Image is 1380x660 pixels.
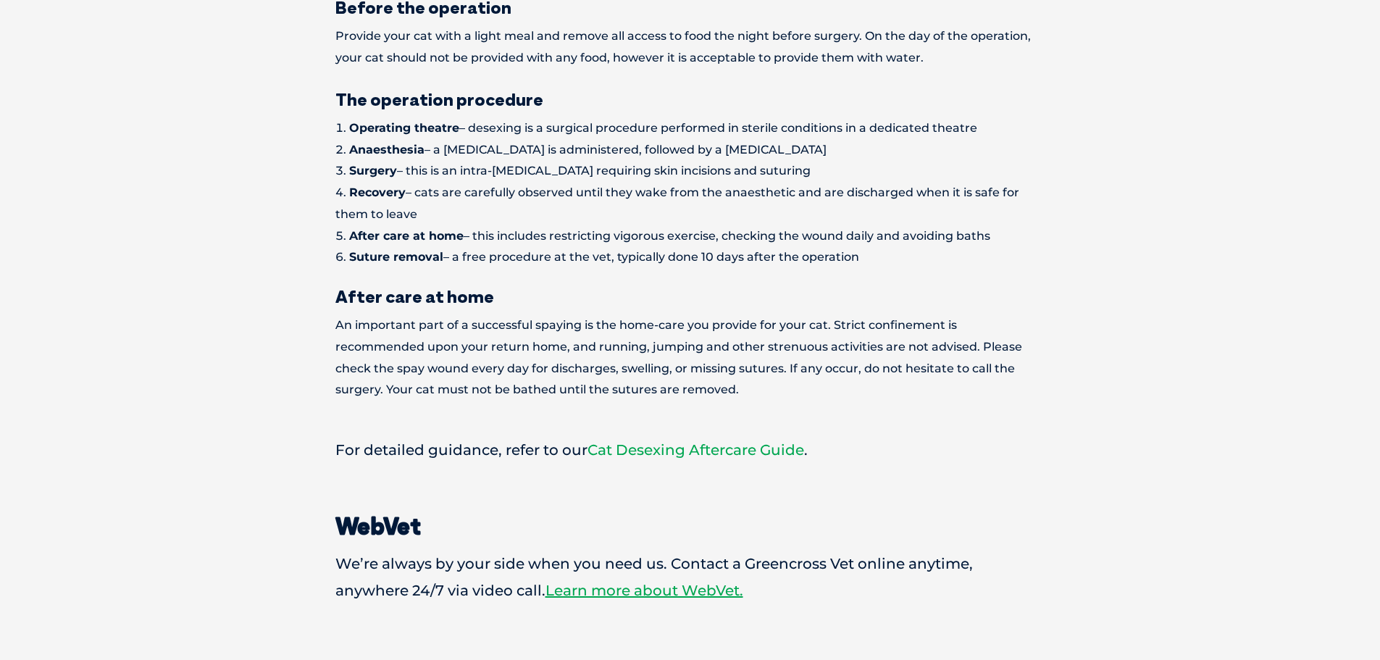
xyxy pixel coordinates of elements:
[335,160,1045,182] li: – this is an intra-[MEDICAL_DATA] requiring skin incisions and suturing
[349,185,406,199] strong: Recovery
[349,229,464,243] strong: After care at home
[349,143,425,156] strong: Anaesthesia
[335,225,1045,247] li: – this includes restricting vigorous exercise, checking the wound daily and avoiding baths
[545,582,743,599] a: Learn more about WebVet.
[335,182,1045,225] li: – cats are carefully observed until they wake from the anaesthetic and are discharged when it is ...
[335,511,421,540] strong: WebVet
[335,117,1045,139] li: – desexing is a surgical procedure performed in sterile conditions in a dedicated theatre
[349,121,459,135] strong: Operating theatre
[335,91,1045,108] h3: The operation procedure
[335,314,1045,401] p: An important part of a successful spaying is the home-care you provide for your cat. Strict confi...
[335,437,1045,464] p: For detailed guidance, refer to our .
[335,246,1045,268] li: – a free procedure at the vet, typically done 10 days after the operation
[349,164,397,177] strong: Surgery
[335,551,1045,604] p: We’re always by your side when you need us. Contact a Greencross Vet online anytime, anywhere 24/...
[335,25,1045,69] p: Provide your cat with a light meal and remove all access to food the night before surgery. On the...
[335,288,1045,305] h3: After care at home
[587,441,804,459] a: Cat Desexing Aftercare Guide
[335,139,1045,161] li: – a [MEDICAL_DATA] is administered, followed by a [MEDICAL_DATA]
[349,250,443,264] strong: Suture removal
